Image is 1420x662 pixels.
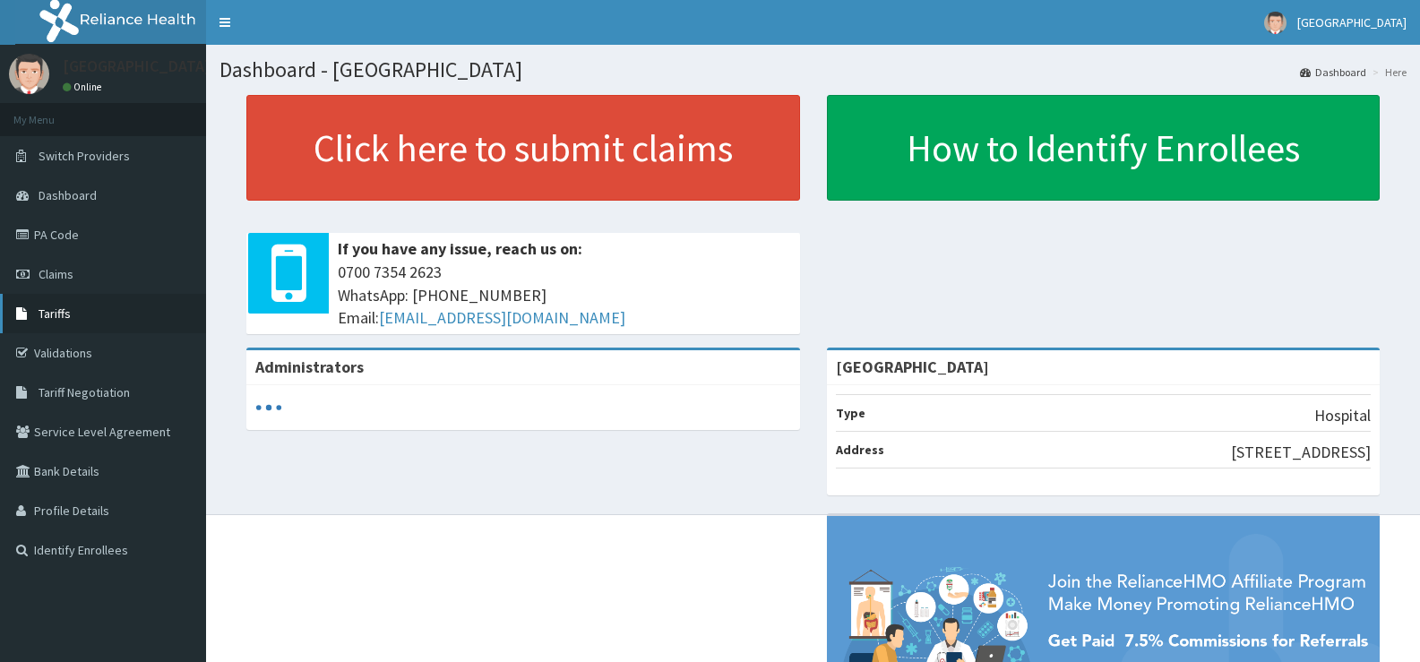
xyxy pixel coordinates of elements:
span: Dashboard [39,187,97,203]
svg: audio-loading [255,394,282,421]
p: [STREET_ADDRESS] [1231,441,1371,464]
span: Claims [39,266,73,282]
li: Here [1368,64,1407,80]
img: User Image [9,54,49,94]
a: [EMAIL_ADDRESS][DOMAIN_NAME] [379,307,625,328]
a: How to Identify Enrollees [827,95,1381,201]
b: Type [836,405,865,421]
strong: [GEOGRAPHIC_DATA] [836,357,989,377]
p: [GEOGRAPHIC_DATA] [63,58,211,74]
span: [GEOGRAPHIC_DATA] [1297,14,1407,30]
p: Hospital [1314,404,1371,427]
b: Address [836,442,884,458]
a: Online [63,81,106,93]
span: Tariffs [39,305,71,322]
h1: Dashboard - [GEOGRAPHIC_DATA] [219,58,1407,82]
span: 0700 7354 2623 WhatsApp: [PHONE_NUMBER] Email: [338,261,791,330]
b: If you have any issue, reach us on: [338,238,582,259]
b: Administrators [255,357,364,377]
span: Tariff Negotiation [39,384,130,400]
span: Switch Providers [39,148,130,164]
a: Dashboard [1300,64,1366,80]
img: User Image [1264,12,1287,34]
a: Click here to submit claims [246,95,800,201]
